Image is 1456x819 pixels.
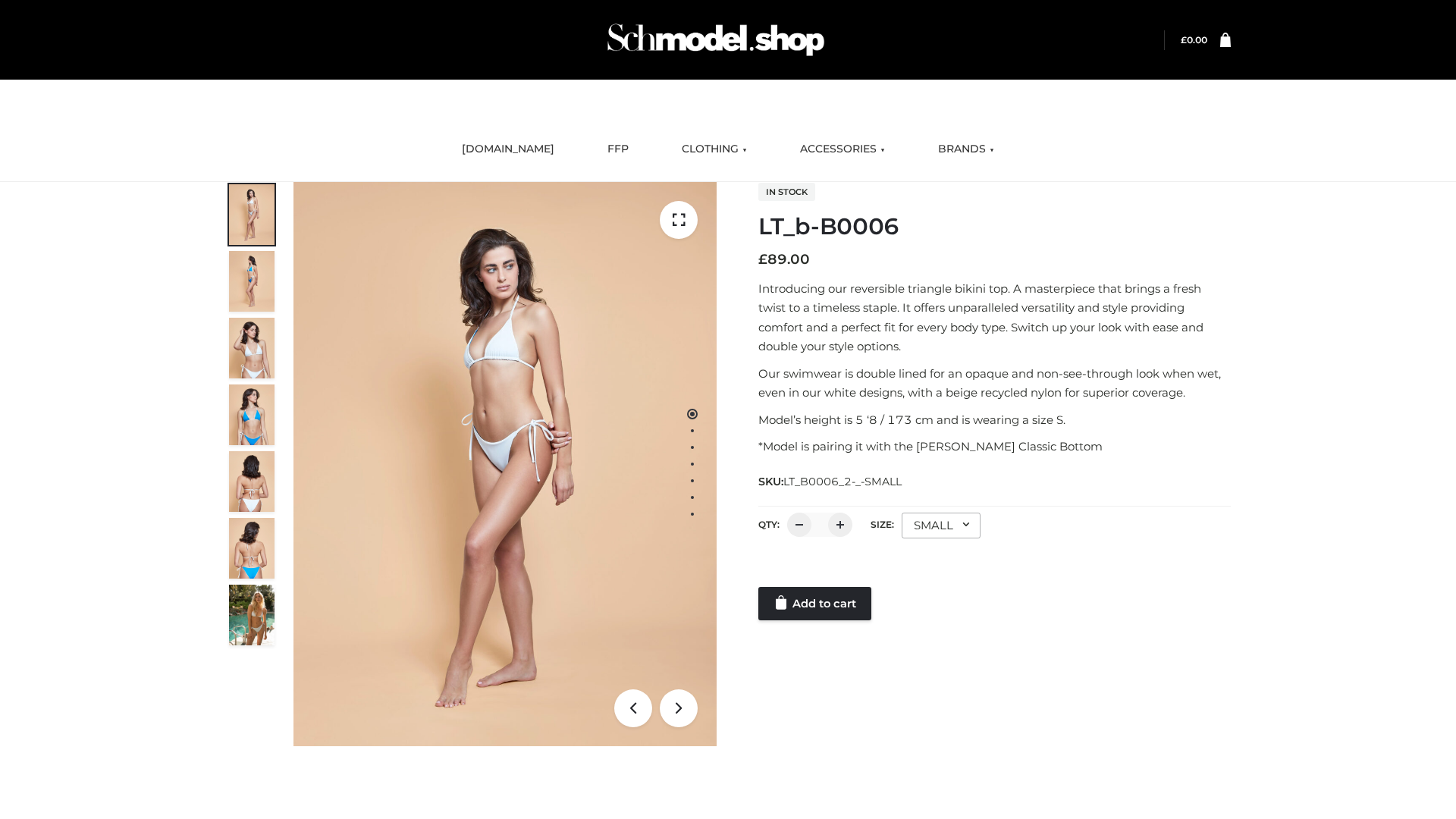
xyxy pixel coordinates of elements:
[229,585,275,645] img: Arieltop_CloudNine_AzureSky2.jpg
[871,519,894,530] label: Size:
[229,184,275,245] img: ArielClassicBikiniTop_CloudNine_AzureSky_OW114ECO_1-scaled.jpg
[450,133,566,166] a: [DOMAIN_NAME]
[758,364,1231,403] p: Our swimwear is double lined for an opaque and non-see-through look when wet, even in our white d...
[670,133,758,166] a: CLOTHING
[789,133,896,166] a: ACCESSORIES
[758,183,815,201] span: In stock
[602,10,830,70] img: Schmodel Admin 964
[758,519,780,530] label: QTY:
[229,384,275,445] img: ArielClassicBikiniTop_CloudNine_AzureSky_OW114ECO_4-scaled.jpg
[758,587,871,620] a: Add to cart
[229,318,275,378] img: ArielClassicBikiniTop_CloudNine_AzureSky_OW114ECO_3-scaled.jpg
[596,133,640,166] a: FFP
[758,213,1231,240] h1: LT_b-B0006
[758,251,810,268] bdi: 89.00
[758,472,903,491] span: SKU:
[902,513,981,538] div: SMALL
[758,437,1231,457] p: *Model is pairing it with the [PERSON_NAME] Classic Bottom
[293,182,717,746] img: ArielClassicBikiniTop_CloudNine_AzureSky_OW114ECO_1
[758,410,1231,430] p: Model’s height is 5 ‘8 / 173 cm and is wearing a size S.
[783,475,902,488] span: LT_B0006_2-_-SMALL
[758,279,1231,356] p: Introducing our reversible triangle bikini top. A masterpiece that brings a fresh twist to a time...
[1181,34,1187,45] span: £
[758,251,767,268] span: £
[229,518,275,579] img: ArielClassicBikiniTop_CloudNine_AzureSky_OW114ECO_8-scaled.jpg
[1181,34,1207,45] bdi: 0.00
[229,251,275,312] img: ArielClassicBikiniTop_CloudNine_AzureSky_OW114ECO_2-scaled.jpg
[229,451,275,512] img: ArielClassicBikiniTop_CloudNine_AzureSky_OW114ECO_7-scaled.jpg
[1181,34,1207,45] a: £0.00
[927,133,1006,166] a: BRANDS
